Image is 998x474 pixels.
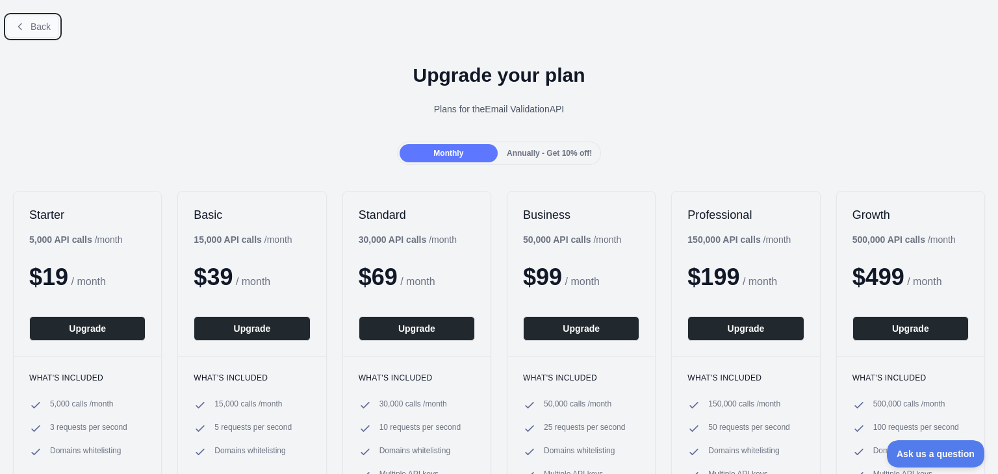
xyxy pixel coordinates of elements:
span: $ 99 [523,264,562,290]
span: $ 199 [687,264,739,290]
div: / month [687,233,791,246]
b: 150,000 API calls [687,234,760,245]
h2: Growth [852,207,969,223]
div: / month [852,233,956,246]
span: $ 69 [359,264,398,290]
b: 30,000 API calls [359,234,427,245]
div: / month [359,233,457,246]
h2: Professional [687,207,804,223]
span: $ 499 [852,264,904,290]
b: 50,000 API calls [523,234,591,245]
div: / month [523,233,621,246]
iframe: Toggle Customer Support [887,440,985,468]
h2: Standard [359,207,475,223]
b: 500,000 API calls [852,234,925,245]
h2: Business [523,207,639,223]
